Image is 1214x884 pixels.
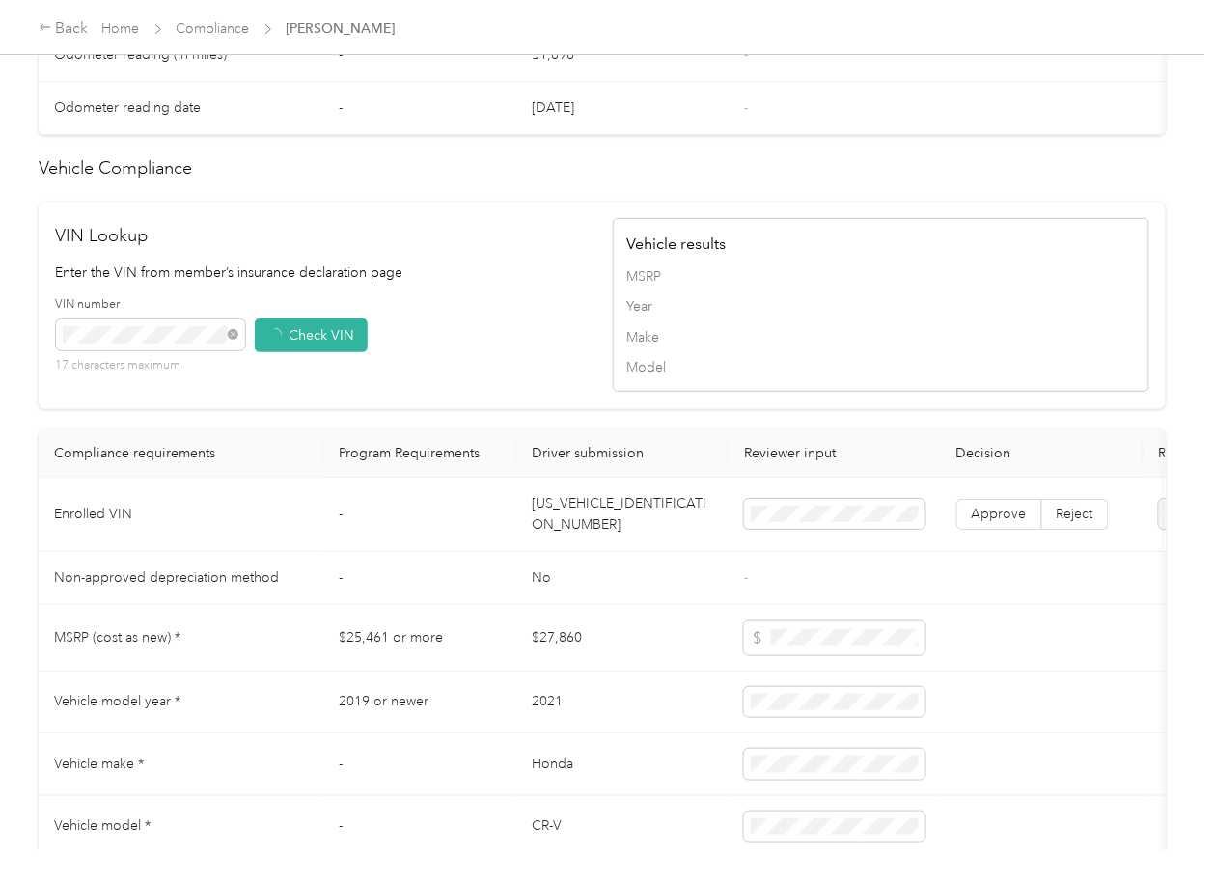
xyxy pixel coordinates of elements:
[56,296,245,314] label: VIN number
[627,233,1135,256] h4: Vehicle results
[39,82,323,135] td: Odometer reading date
[729,429,941,478] th: Reviewer input
[323,672,516,734] td: 2019 or newer
[627,296,1135,317] span: Year
[39,733,323,796] td: Vehicle make *
[323,733,516,796] td: -
[516,478,729,552] td: [US_VEHICLE_IDENTIFICATION_NUMBER]
[54,817,151,834] span: Vehicle model *
[516,796,729,859] td: CR-V
[972,506,1027,522] span: Approve
[255,318,368,352] button: Check VIN
[39,552,323,605] td: Non-approved depreciation method
[744,99,748,116] span: -
[39,429,323,478] th: Compliance requirements
[744,569,748,586] span: -
[177,20,250,37] a: Compliance
[39,17,89,41] div: Back
[56,262,593,283] p: Enter the VIN from member’s insurance declaration page
[516,429,729,478] th: Driver submission
[323,478,516,552] td: -
[516,733,729,796] td: Honda
[39,796,323,859] td: Vehicle model *
[744,46,748,63] span: -
[627,266,1135,287] span: MSRP
[323,605,516,672] td: $25,461 or more
[54,693,180,709] span: Vehicle model year *
[56,357,245,374] p: 17 characters maximum
[323,796,516,859] td: -
[516,605,729,672] td: $27,860
[516,672,729,734] td: 2021
[1057,506,1093,522] span: Reject
[941,429,1144,478] th: Decision
[516,29,729,82] td: 51,896
[1106,776,1214,884] iframe: Everlance-gr Chat Button Frame
[54,506,132,522] span: Enrolled VIN
[39,672,323,734] td: Vehicle model year *
[287,18,396,39] span: [PERSON_NAME]
[323,429,516,478] th: Program Requirements
[39,478,323,552] td: Enrolled VIN
[516,552,729,605] td: No
[56,223,593,249] h2: VIN Lookup
[54,99,201,116] span: Odometer reading date
[39,155,1166,181] h2: Vehicle Compliance
[323,82,516,135] td: -
[323,29,516,82] td: -
[54,46,227,63] span: Odometer reading (in miles)
[627,357,1135,377] span: Model
[39,605,323,672] td: MSRP (cost as new) *
[323,552,516,605] td: -
[54,756,144,772] span: Vehicle make *
[54,629,180,646] span: MSRP (cost as new) *
[627,327,1135,347] span: Make
[516,82,729,135] td: [DATE]
[54,569,279,586] span: Non-approved depreciation method
[39,29,323,82] td: Odometer reading (in miles)
[102,20,140,37] a: Home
